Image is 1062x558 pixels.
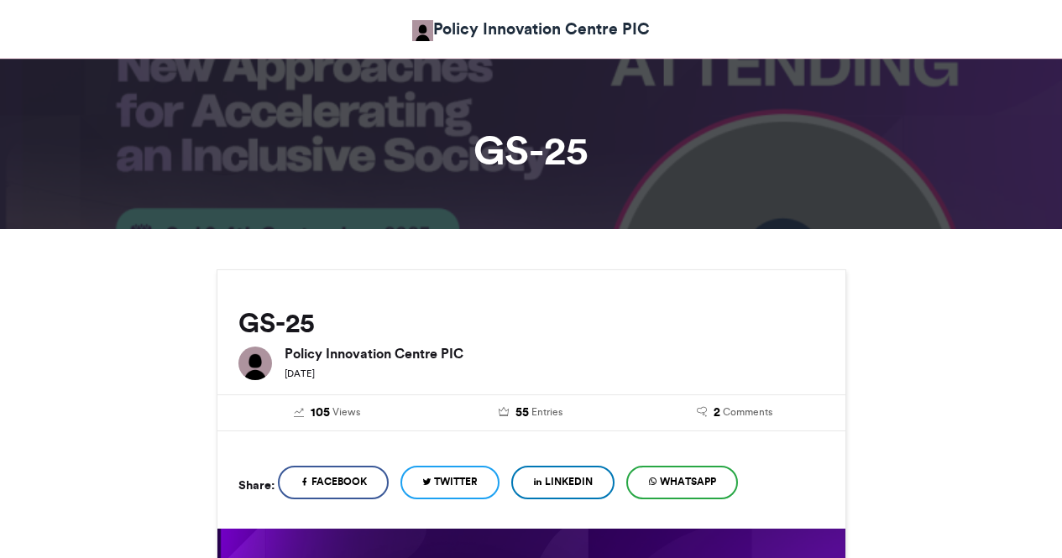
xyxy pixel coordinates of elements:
h1: GS-25 [65,130,997,170]
a: LinkedIn [511,466,615,499]
a: 55 Entries [442,404,620,422]
span: 2 [714,404,720,422]
span: WhatsApp [660,474,716,489]
h6: Policy Innovation Centre PIC [285,347,824,360]
img: Policy Innovation Centre PIC [238,347,272,380]
span: Views [332,404,360,420]
span: Comments [723,404,772,420]
span: Entries [531,404,562,420]
h2: GS-25 [238,308,824,338]
span: Facebook [311,474,367,489]
a: Facebook [278,466,389,499]
a: 2 Comments [646,404,824,422]
a: 105 Views [238,404,417,422]
small: [DATE] [285,368,315,379]
span: LinkedIn [545,474,593,489]
span: 105 [311,404,330,422]
h5: Share: [238,474,275,496]
a: Twitter [400,466,500,499]
img: Policy Innovation Centre PIC [412,20,433,41]
a: WhatsApp [626,466,738,499]
span: Twitter [434,474,478,489]
a: Policy Innovation Centre PIC [412,17,650,41]
span: 55 [515,404,529,422]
